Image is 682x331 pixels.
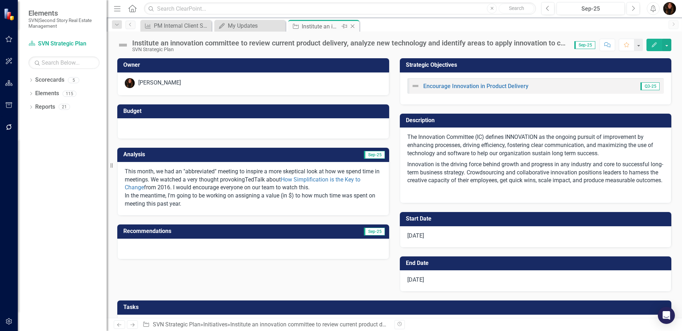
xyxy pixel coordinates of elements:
[132,39,567,47] div: Institute an innovation committee to review current product delivery, analyze new technology and ...
[153,321,200,328] a: SVN Strategic Plan
[143,321,389,329] div: » »
[125,78,135,88] img: Jill Allen
[406,260,668,266] h3: End Date
[138,79,181,87] div: [PERSON_NAME]
[28,17,100,29] small: SVN|Second Story Real Estate Management
[574,41,595,49] span: Sep-25
[35,76,64,84] a: Scorecards
[509,5,524,11] span: Search
[557,2,625,15] button: Sep-25
[28,56,100,69] input: Search Below...
[499,4,534,13] button: Search
[559,5,622,13] div: Sep-25
[35,89,59,98] a: Elements
[63,91,76,97] div: 115
[59,104,70,110] div: 21
[406,216,668,222] h3: Start Date
[142,21,210,30] a: PM Internal Client Scorecard
[35,103,55,111] a: Reports
[4,8,16,21] img: ClearPoint Strategy
[123,108,386,114] h3: Budget
[302,22,340,31] div: Institute an innovation committee to review current product delivery, analyze new technology and ...
[123,151,254,158] h3: Analysis
[364,151,385,159] span: Sep-25
[406,62,668,68] h3: Strategic Objectives
[68,77,79,83] div: 5
[423,83,528,89] a: Encourage Innovation in Product Delivery
[216,21,284,30] a: My Updates
[411,82,420,90] img: Not Defined
[203,321,227,328] a: Initiatives
[407,232,424,239] span: [DATE]
[640,82,660,90] span: Q3-25
[663,2,676,15] img: Jill Allen
[406,117,668,124] h3: Description
[132,47,567,52] div: SVN Strategic Plan
[117,39,129,51] img: Not Defined
[123,304,668,310] h3: Tasks
[28,9,100,17] span: Elements
[407,159,664,186] p: Innovation is the driving force behind growth and progress in any industry and core to successful...
[144,2,536,15] input: Search ClearPoint...
[154,21,210,30] div: PM Internal Client Scorecard
[658,307,675,324] div: Open Intercom Messenger
[364,228,385,235] span: Sep-25
[228,21,284,30] div: My Updates
[125,168,382,208] p: This month, we had an "abbreviated" meeting to inspire a more skeptical look at how we spend time...
[123,228,304,234] h3: Recommendations
[123,62,386,68] h3: Owner
[407,276,424,283] span: [DATE]
[407,133,664,159] p: The Innovation Committee (IC) defines INNOVATION as the ongoing pursuit of improvement by enhanci...
[28,40,100,48] a: SVN Strategic Plan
